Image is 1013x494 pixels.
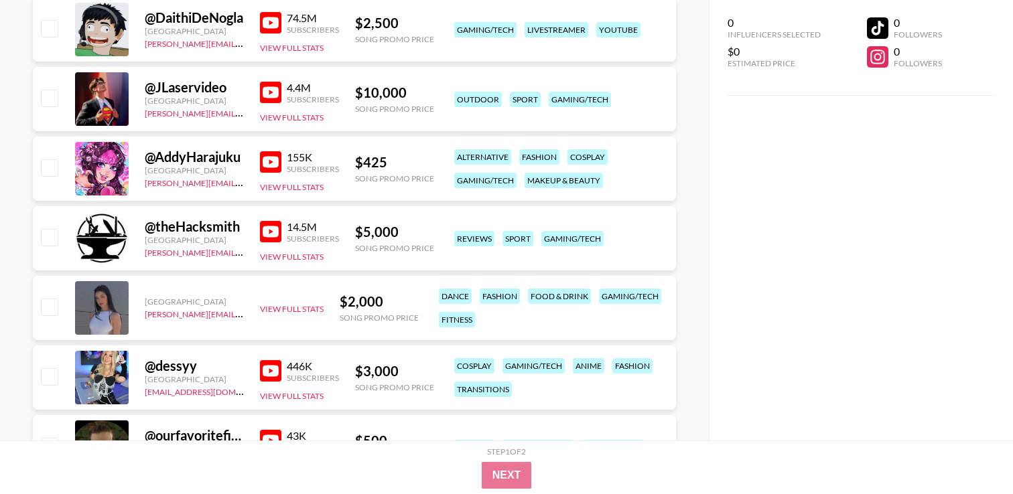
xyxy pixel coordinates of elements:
[287,81,339,94] div: 4.4M
[260,12,281,33] img: YouTube
[487,446,526,457] div: Step 1 of 2
[287,151,339,164] div: 155K
[525,22,588,37] div: livestreamer
[728,16,821,29] div: 0
[287,11,339,25] div: 74.5M
[541,231,604,246] div: gaming/tech
[355,154,434,171] div: $ 425
[454,358,494,374] div: cosplay
[145,357,244,374] div: @ dessyy
[145,427,244,444] div: @ ourfavoritefinds
[355,382,434,392] div: Song Promo Price
[145,374,244,384] div: [GEOGRAPHIC_DATA]
[260,82,281,103] img: YouTube
[287,373,339,383] div: Subscribers
[519,149,559,165] div: fashion
[567,149,608,165] div: cosplay
[145,245,343,258] a: [PERSON_NAME][EMAIL_ADDRESS][DOMAIN_NAME]
[355,224,434,240] div: $ 5,000
[287,94,339,104] div: Subscribers
[582,440,644,455] div: gaming/tech
[482,462,532,489] button: Next
[894,58,942,68] div: Followers
[145,384,279,397] a: [EMAIL_ADDRESS][DOMAIN_NAME]
[145,218,244,235] div: @ theHacksmith
[260,391,324,401] button: View Full Stats
[355,84,434,101] div: $ 10,000
[340,313,419,323] div: Song Promo Price
[145,26,244,36] div: [GEOGRAPHIC_DATA]
[145,106,343,118] a: [PERSON_NAME][EMAIL_ADDRESS][DOMAIN_NAME]
[145,175,343,188] a: [PERSON_NAME][EMAIL_ADDRESS][DOMAIN_NAME]
[287,429,339,442] div: 43K
[287,234,339,244] div: Subscribers
[355,363,434,380] div: $ 3,000
[355,34,434,44] div: Song Promo Price
[260,360,281,382] img: YouTube
[454,440,494,455] div: reviews
[728,58,821,68] div: Estimated Price
[502,440,573,455] div: home/interior
[287,164,339,174] div: Subscribers
[145,36,343,49] a: [PERSON_NAME][EMAIL_ADDRESS][DOMAIN_NAME]
[728,29,821,39] div: Influencers Selected
[454,22,517,37] div: gaming/tech
[454,173,517,188] div: gaming/tech
[894,29,942,39] div: Followers
[946,427,997,478] iframe: Drift Widget Chat Controller
[287,220,339,234] div: 14.5M
[502,231,533,246] div: sport
[260,252,324,262] button: View Full Stats
[573,358,604,374] div: anime
[260,430,281,451] img: YouTube
[502,358,565,374] div: gaming/tech
[260,304,324,314] button: View Full Stats
[260,112,324,122] button: View Full Stats
[355,432,434,449] div: $ 500
[260,43,324,53] button: View Full Stats
[145,149,244,165] div: @ AddyHarajuku
[454,231,494,246] div: reviews
[145,165,244,175] div: [GEOGRAPHIC_DATA]
[355,243,434,253] div: Song Promo Price
[145,9,244,26] div: @ DaithiDeNogla
[145,235,244,245] div: [GEOGRAPHIC_DATA]
[260,151,281,173] img: YouTube
[894,16,942,29] div: 0
[145,96,244,106] div: [GEOGRAPHIC_DATA]
[454,149,511,165] div: alternative
[355,15,434,31] div: $ 2,500
[260,221,281,242] img: YouTube
[894,45,942,58] div: 0
[287,25,339,35] div: Subscribers
[439,312,475,327] div: fitness
[439,289,472,304] div: dance
[528,289,591,304] div: food & drink
[599,289,661,304] div: gaming/tech
[287,359,339,373] div: 446K
[480,289,520,304] div: fashion
[145,79,244,96] div: @ JLaservideo
[525,173,603,188] div: makeup & beauty
[454,382,512,397] div: transitions
[596,22,640,37] div: youtube
[145,297,244,307] div: [GEOGRAPHIC_DATA]
[145,307,343,319] a: [PERSON_NAME][EMAIL_ADDRESS][DOMAIN_NAME]
[549,92,611,107] div: gaming/tech
[260,182,324,192] button: View Full Stats
[454,92,502,107] div: outdoor
[355,173,434,183] div: Song Promo Price
[612,358,653,374] div: fashion
[355,104,434,114] div: Song Promo Price
[510,92,541,107] div: sport
[340,293,419,310] div: $ 2,000
[728,45,821,58] div: $0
